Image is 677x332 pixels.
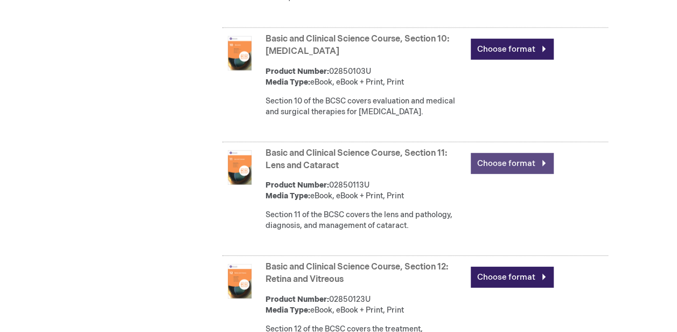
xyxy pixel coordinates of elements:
[266,148,447,171] a: Basic and Clinical Science Course, Section 11: Lens and Cataract
[266,210,465,231] div: Section 11 of the BCSC covers the lens and pathology, diagnosis, and management of cataract.
[266,262,448,285] a: Basic and Clinical Science Course, Section 12: Retina and Vitreous
[266,67,329,76] strong: Product Number:
[471,39,554,60] a: Choose format
[266,181,329,190] strong: Product Number:
[266,306,310,315] strong: Media Type:
[266,294,465,316] div: 02850123U eBook, eBook + Print, Print
[222,36,257,71] img: Basic and Clinical Science Course, Section 10: Glaucoma
[471,267,554,288] a: Choose format
[266,78,310,87] strong: Media Type:
[266,295,329,304] strong: Product Number:
[222,150,257,185] img: Basic and Clinical Science Course, Section 11: Lens and Cataract
[266,34,449,57] a: Basic and Clinical Science Course, Section 10: [MEDICAL_DATA]
[266,96,465,117] div: Section 10 of the BCSC covers evaluation and medical and surgical therapies for [MEDICAL_DATA].
[266,180,465,202] div: 02850113U eBook, eBook + Print, Print
[222,264,257,299] img: Basic and Clinical Science Course, Section 12: Retina and Vitreous
[471,153,554,174] a: Choose format
[266,191,310,200] strong: Media Type:
[266,66,465,88] div: 02850103U eBook, eBook + Print, Print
